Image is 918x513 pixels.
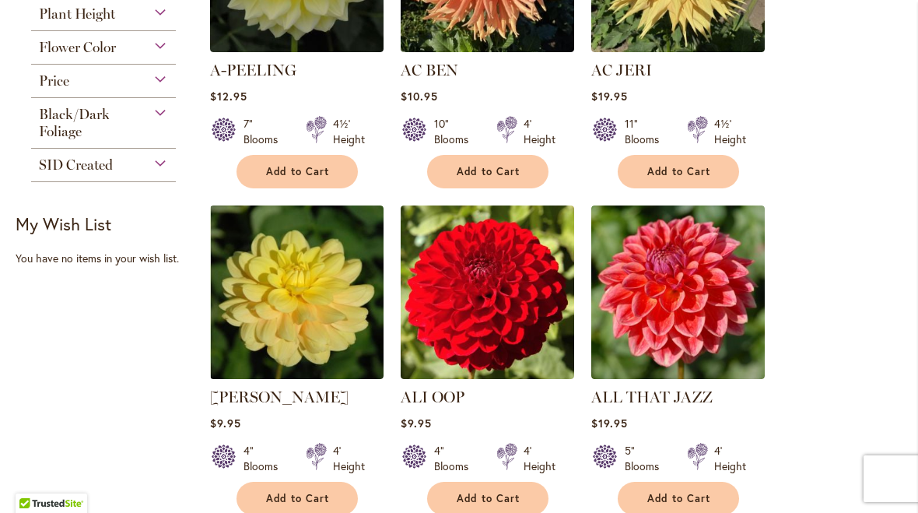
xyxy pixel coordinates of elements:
[210,206,384,379] img: AHOY MATEY
[16,213,111,235] strong: My Wish List
[39,106,110,140] span: Black/Dark Foliage
[591,40,765,55] a: AC Jeri
[210,367,384,382] a: AHOY MATEY
[266,492,330,505] span: Add to Cart
[591,388,713,406] a: ALL THAT JAZZ
[591,61,652,79] a: AC JERI
[210,89,247,104] span: $12.95
[39,39,116,56] span: Flower Color
[427,155,548,188] button: Add to Cart
[647,492,711,505] span: Add to Cart
[244,443,287,474] div: 4" Blooms
[434,116,478,147] div: 10" Blooms
[237,155,358,188] button: Add to Cart
[12,458,55,501] iframe: Launch Accessibility Center
[401,40,574,55] a: AC BEN
[457,492,520,505] span: Add to Cart
[333,443,365,474] div: 4' Height
[591,367,765,382] a: ALL THAT JAZZ
[333,116,365,147] div: 4½' Height
[39,5,115,23] span: Plant Height
[591,416,628,430] span: $19.95
[524,116,555,147] div: 4' Height
[210,416,241,430] span: $9.95
[647,165,711,178] span: Add to Cart
[39,72,69,90] span: Price
[16,251,201,266] div: You have no items in your wish list.
[625,116,668,147] div: 11" Blooms
[401,388,464,406] a: ALI OOP
[401,367,574,382] a: ALI OOP
[524,443,555,474] div: 4' Height
[266,165,330,178] span: Add to Cart
[210,61,296,79] a: A-PEELING
[401,61,458,79] a: AC BEN
[401,89,438,104] span: $10.95
[434,443,478,474] div: 4" Blooms
[591,89,628,104] span: $19.95
[401,206,574,379] img: ALI OOP
[210,388,349,406] a: [PERSON_NAME]
[401,416,432,430] span: $9.95
[625,443,668,474] div: 5" Blooms
[591,206,765,379] img: ALL THAT JAZZ
[210,40,384,55] a: A-Peeling
[244,116,287,147] div: 7" Blooms
[39,156,113,174] span: SID Created
[714,116,746,147] div: 4½' Height
[618,155,739,188] button: Add to Cart
[457,165,520,178] span: Add to Cart
[714,443,746,474] div: 4' Height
